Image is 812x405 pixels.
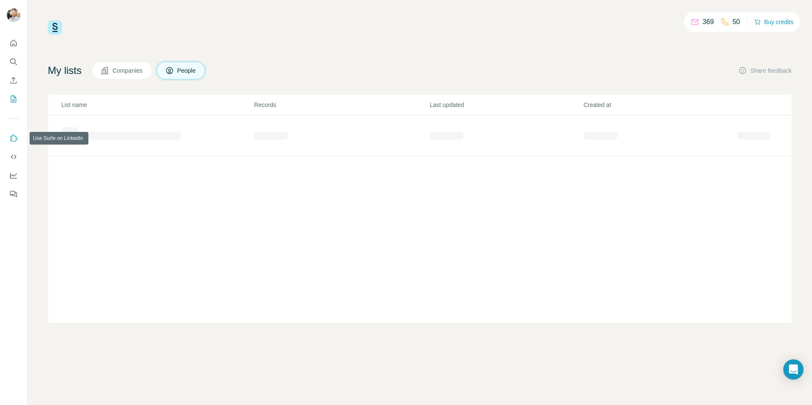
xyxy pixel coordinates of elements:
[112,66,143,75] span: Companies
[7,73,20,88] button: Enrich CSV
[584,101,736,109] p: Created at
[61,101,253,109] p: List name
[732,17,740,27] p: 50
[7,36,20,51] button: Quick start
[783,359,804,380] div: Open Intercom Messenger
[7,131,20,146] button: Use Surfe on LinkedIn
[7,54,20,69] button: Search
[738,66,792,75] button: Share feedback
[7,186,20,202] button: Feedback
[7,91,20,107] button: My lists
[48,20,62,35] img: Surfe Logo
[7,149,20,164] button: Use Surfe API
[177,66,197,75] span: People
[7,8,20,22] img: Avatar
[430,101,582,109] p: Last updated
[754,16,793,28] button: Buy credits
[254,101,429,109] p: Records
[48,64,82,77] h4: My lists
[7,168,20,183] button: Dashboard
[702,17,714,27] p: 369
